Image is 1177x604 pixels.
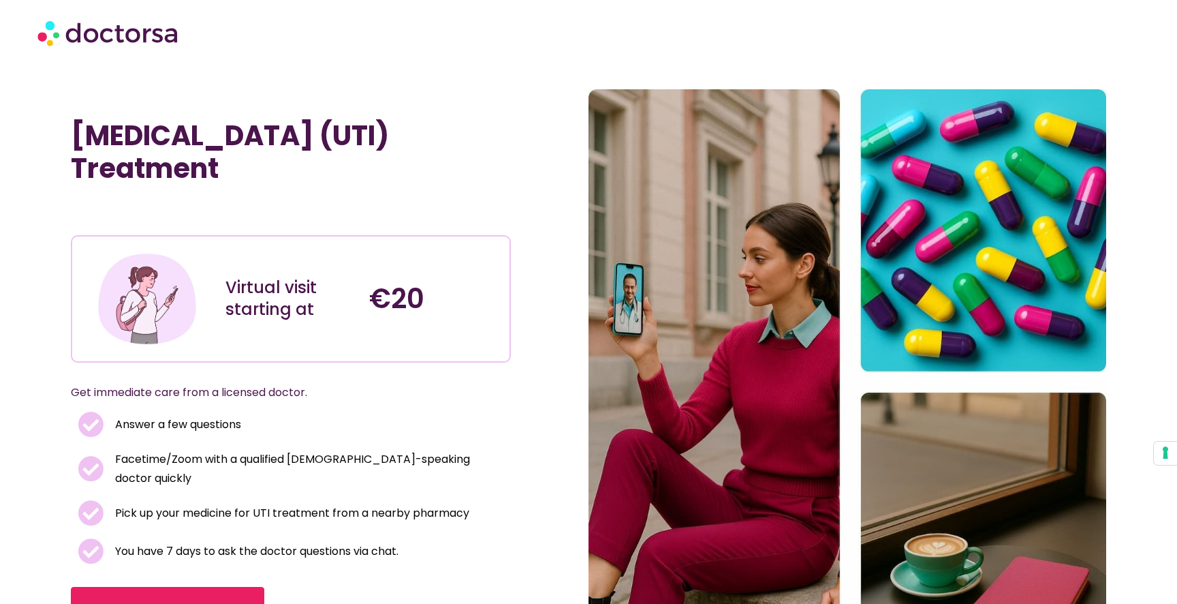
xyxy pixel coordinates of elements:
span: Answer a few questions [112,415,241,434]
button: Your consent preferences for tracking technologies [1154,442,1177,465]
span: Pick up your medicine for UTI treatment from a nearby pharmacy [112,504,469,523]
p: Get immediate care from a licensed doctor. [71,383,478,402]
img: Illustration depicting a young woman in a casual outfit, engaged with her smartphone. She has a p... [95,247,200,351]
h1: [MEDICAL_DATA] (UTI) Treatment [71,119,511,185]
span: Facetime/Zoom with a qualified [DEMOGRAPHIC_DATA]-speaking doctor quickly [112,450,504,488]
iframe: Customer reviews powered by Trustpilot [78,205,282,222]
div: Virtual visit starting at [225,277,356,320]
span: You have 7 days to ask the doctor questions via chat. [112,542,398,561]
h4: €20 [369,282,499,315]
